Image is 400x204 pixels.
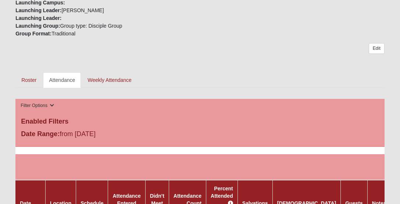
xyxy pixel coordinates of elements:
a: Weekly Attendance [82,72,137,88]
strong: Launching Group: [15,23,60,29]
a: Edit [369,43,385,54]
strong: Launching Leader: [15,15,61,21]
a: Attendance [43,72,81,88]
button: Filter Options [18,102,56,110]
strong: Group Format: [15,31,51,37]
label: Date Range: [21,129,60,139]
div: from [DATE] [15,129,139,141]
a: Roster [15,72,42,88]
strong: Launching Leader: [15,7,61,13]
h4: Enabled Filters [21,118,379,126]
